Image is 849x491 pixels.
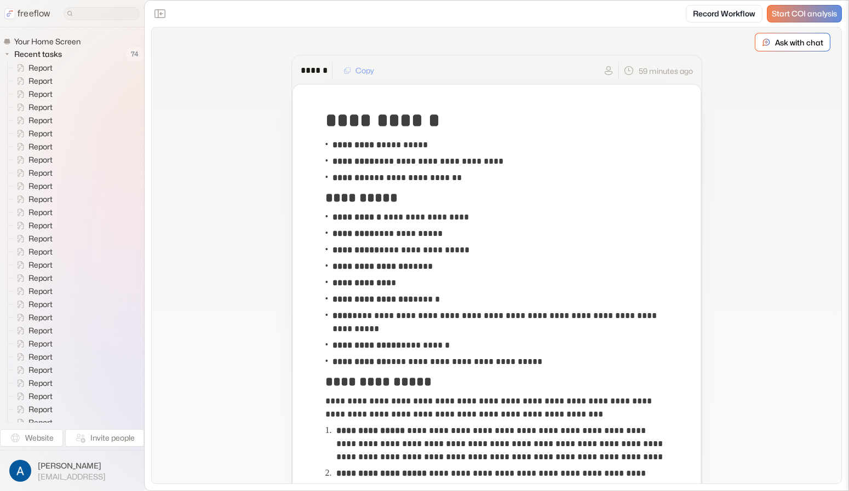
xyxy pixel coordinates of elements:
[8,61,57,74] a: Report
[26,167,56,178] span: Report
[8,416,57,429] a: Report
[26,325,56,336] span: Report
[26,286,56,297] span: Report
[26,115,56,126] span: Report
[767,5,842,22] a: Start COI analysis
[7,457,137,484] button: [PERSON_NAME][EMAIL_ADDRESS]
[26,194,56,205] span: Report
[8,390,57,403] a: Report
[26,365,56,376] span: Report
[8,403,57,416] a: Report
[8,101,57,114] a: Report
[3,48,66,61] button: Recent tasks
[8,272,57,285] a: Report
[38,460,106,471] span: [PERSON_NAME]
[8,298,57,311] a: Report
[26,102,56,113] span: Report
[26,351,56,362] span: Report
[26,417,56,428] span: Report
[772,9,837,19] span: Start COI analysis
[26,76,56,86] span: Report
[26,246,56,257] span: Report
[26,273,56,284] span: Report
[12,49,65,60] span: Recent tasks
[8,337,57,350] a: Report
[26,62,56,73] span: Report
[8,245,57,258] a: Report
[26,312,56,323] span: Report
[8,74,57,88] a: Report
[8,153,57,166] a: Report
[26,89,56,100] span: Report
[775,37,823,48] p: Ask with chat
[4,7,50,20] a: freeflow
[26,338,56,349] span: Report
[18,7,50,20] p: freeflow
[26,299,56,310] span: Report
[26,391,56,402] span: Report
[8,180,57,193] a: Report
[26,404,56,415] span: Report
[337,62,381,79] button: Copy
[26,220,56,231] span: Report
[8,258,57,272] a: Report
[8,88,57,101] a: Report
[8,127,57,140] a: Report
[38,472,106,482] span: [EMAIL_ADDRESS]
[8,363,57,377] a: Report
[26,154,56,165] span: Report
[8,166,57,180] a: Report
[8,311,57,324] a: Report
[9,460,31,482] img: profile
[3,36,85,47] a: Your Home Screen
[8,140,57,153] a: Report
[26,233,56,244] span: Report
[8,206,57,219] a: Report
[26,128,56,139] span: Report
[8,193,57,206] a: Report
[8,232,57,245] a: Report
[26,141,56,152] span: Report
[8,285,57,298] a: Report
[8,350,57,363] a: Report
[8,324,57,337] a: Report
[65,429,144,447] button: Invite people
[151,5,169,22] button: Close the sidebar
[8,114,57,127] a: Report
[639,65,693,77] p: 59 minutes ago
[26,181,56,192] span: Report
[26,259,56,270] span: Report
[686,5,762,22] a: Record Workflow
[8,377,57,390] a: Report
[12,36,84,47] span: Your Home Screen
[8,219,57,232] a: Report
[125,47,144,61] span: 74
[26,207,56,218] span: Report
[26,378,56,389] span: Report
